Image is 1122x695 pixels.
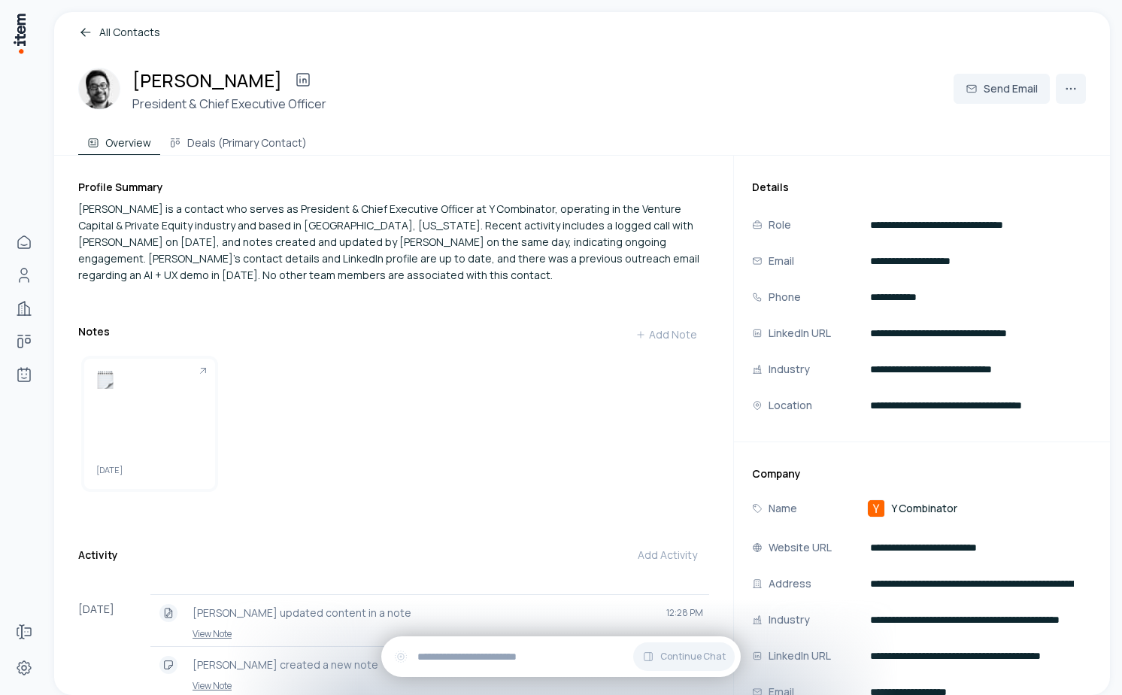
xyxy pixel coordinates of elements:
[9,293,39,323] a: Companies
[635,327,697,342] div: Add Note
[132,68,282,93] h2: [PERSON_NAME]
[78,180,709,195] h3: Profile Summary
[9,326,39,357] a: deals
[769,217,791,233] p: Role
[954,74,1050,104] button: Send Email
[78,24,1086,41] a: All Contacts
[78,324,110,339] h3: Notes
[78,548,118,563] h3: Activity
[867,499,885,517] img: Y Combinator
[666,607,703,619] span: 12:28 PM
[891,501,957,516] span: Y Combinator
[769,289,801,305] p: Phone
[769,612,810,628] p: Industry
[1056,74,1086,104] button: More actions
[752,466,1092,481] h3: Company
[160,125,316,155] button: Deals (Primary Contact)
[984,81,1038,96] span: Send Email
[769,500,797,517] p: Name
[769,361,810,378] p: Industry
[12,12,27,55] img: Item Brain Logo
[769,253,794,269] p: Email
[9,260,39,290] a: Contacts
[156,680,703,692] a: View Note
[78,125,160,155] button: Overview
[660,651,726,663] span: Continue Chat
[626,540,709,570] button: Add Activity
[9,360,39,390] a: Agents
[769,539,832,556] p: Website URL
[9,227,39,257] a: Home
[623,320,709,350] button: Add Note
[193,657,654,672] p: [PERSON_NAME] created a new note
[769,575,811,592] p: Address
[96,371,114,389] img: spiral notepad
[132,95,326,113] h3: President & Chief Executive Officer
[769,325,831,341] p: LinkedIn URL
[752,180,1092,195] h3: Details
[867,499,957,517] a: Y Combinator
[156,628,703,640] a: View Note
[633,642,735,671] button: Continue Chat
[9,653,39,683] a: Settings
[78,68,120,110] img: Garry Tan
[9,617,39,647] a: Forms
[78,201,709,284] div: [PERSON_NAME] is a contact who serves as President & Chief Executive Officer at Y Combinator, ope...
[381,636,741,677] div: Continue Chat
[96,463,203,477] span: [DATE]
[769,397,812,414] p: Location
[193,605,654,621] p: [PERSON_NAME] updated content in a note
[769,648,831,664] p: LinkedIn URL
